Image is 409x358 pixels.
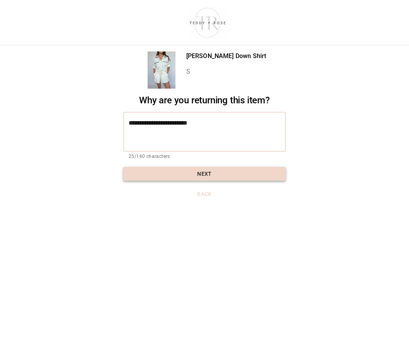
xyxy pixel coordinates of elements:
[186,67,266,76] p: S
[123,95,286,106] h2: Why are you returning this item?
[123,167,286,181] button: Next
[123,187,286,201] button: Back
[186,6,230,39] img: shop-teddyrose.myshopify.com-d93983e8-e25b-478f-b32e-9430bef33fdd
[129,153,280,161] p: 25/160 characters
[186,51,266,61] p: [PERSON_NAME] Down Shirt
